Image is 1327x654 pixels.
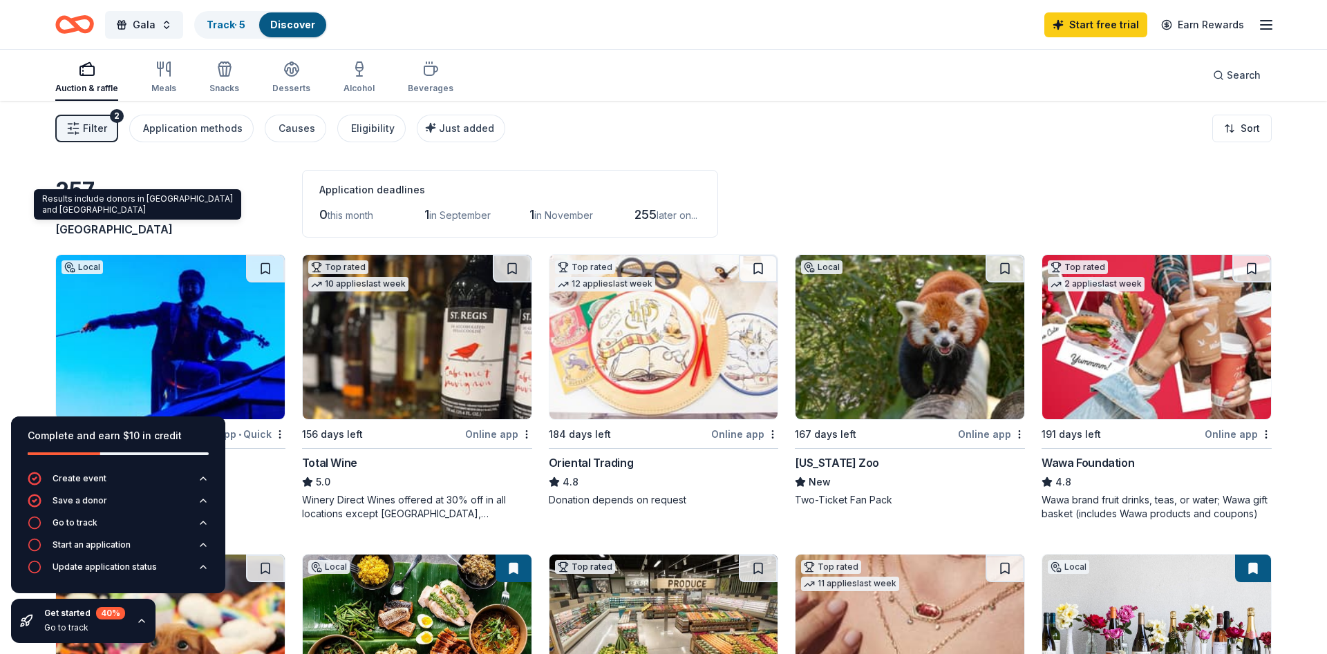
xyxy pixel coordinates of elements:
div: Wawa brand fruit drinks, teas, or water; Wawa gift basket (includes Wawa products and coupons) [1042,493,1272,521]
div: Meals [151,83,176,94]
div: Total Wine [302,454,357,471]
span: Search [1227,67,1261,84]
div: Top rated [801,560,861,574]
a: Image for Oriental TradingTop rated12 applieslast week184 days leftOnline appOriental Trading4.8D... [549,254,779,507]
img: Image for Oriental Trading [549,255,778,419]
img: Image for Virginia Stage Company [56,255,285,419]
div: 184 days left [549,426,611,443]
span: 255 [634,207,657,222]
div: Start an application [53,539,131,550]
span: Just added [439,122,494,134]
button: Gala [105,11,183,39]
div: 12 applies last week [555,277,655,291]
a: Track· 5 [207,19,245,30]
div: Update application status [53,561,157,573]
img: Image for Virginia Zoo [796,255,1024,419]
div: Get started [44,607,125,619]
button: Update application status [28,560,209,582]
button: Just added [417,115,505,142]
button: Filter2 [55,115,118,142]
span: 1 [529,207,534,222]
a: Image for Wawa FoundationTop rated2 applieslast week191 days leftOnline appWawa Foundation4.8Wawa... [1042,254,1272,521]
div: Online app [958,425,1025,443]
button: Save a donor [28,494,209,516]
span: 4.8 [563,474,578,490]
div: Complete and earn $10 in credit [28,427,209,444]
div: 2 applies last week [1048,277,1145,291]
button: Causes [265,115,326,142]
button: Desserts [272,55,310,101]
div: Local [801,260,843,274]
a: Discover [270,19,315,30]
div: Application deadlines [319,182,701,198]
span: Filter [83,120,107,137]
div: Desserts [272,83,310,94]
a: Earn Rewards [1153,12,1252,37]
div: Eligibility [351,120,395,137]
button: Alcohol [343,55,375,101]
div: 11 applies last week [801,577,899,591]
button: Application methods [129,115,254,142]
div: 40 % [96,607,125,619]
span: Sort [1241,120,1260,137]
button: Create event [28,472,209,494]
span: • [238,429,241,440]
div: Results include donors in [GEOGRAPHIC_DATA] and [GEOGRAPHIC_DATA] [34,189,241,220]
img: Image for Wawa Foundation [1042,255,1271,419]
span: 0 [319,207,328,222]
div: Online app [1205,425,1272,443]
div: 156 days left [302,426,363,443]
div: 191 days left [1042,426,1101,443]
div: Oriental Trading [549,454,634,471]
div: Top rated [308,260,368,274]
button: Sort [1212,115,1272,142]
div: Causes [279,120,315,137]
div: Local [62,260,103,274]
img: Image for Total Wine [303,255,531,419]
div: Wawa Foundation [1042,454,1134,471]
a: Start free trial [1044,12,1147,37]
div: Local [1048,560,1089,574]
span: 4.8 [1055,474,1071,490]
span: in November [534,209,593,221]
div: Beverages [408,83,453,94]
div: Online app [465,425,532,443]
a: Image for Virginia ZooLocal167 days leftOnline app[US_STATE] ZooNewTwo-Ticket Fan Pack [795,254,1025,507]
div: 257 [55,177,285,204]
div: Top rated [555,260,615,274]
span: Gala [133,17,156,33]
div: 10 applies last week [308,277,408,291]
div: Go to track [53,517,97,528]
div: Save a donor [53,495,107,506]
div: Go to track [44,622,125,633]
button: Go to track [28,516,209,538]
span: 5.0 [316,474,330,490]
a: Image for Total WineTop rated10 applieslast week156 days leftOnline appTotal Wine5.0Winery Direct... [302,254,532,521]
div: Winery Direct Wines offered at 30% off in all locations except [GEOGRAPHIC_DATA], [GEOGRAPHIC_DAT... [302,493,532,521]
div: Auction & raffle [55,83,118,94]
span: in September [429,209,491,221]
span: this month [328,209,373,221]
button: Auction & raffle [55,55,118,101]
button: Eligibility [337,115,406,142]
div: Top rated [555,560,615,574]
button: Start an application [28,538,209,560]
span: later on... [657,209,697,221]
span: 1 [424,207,429,222]
div: Alcohol [343,83,375,94]
a: Home [55,8,94,41]
div: Snacks [209,83,239,94]
div: [US_STATE] Zoo [795,454,878,471]
div: Local [308,560,350,574]
button: Search [1202,61,1272,89]
div: Application methods [143,120,243,137]
button: Meals [151,55,176,101]
button: Track· 5Discover [194,11,328,39]
a: Image for Virginia Stage CompanyLocal184 days leftOnline app•Quick[US_STATE] Stage CompanyNew2 ti... [55,254,285,507]
button: Snacks [209,55,239,101]
div: Two-Ticket Fan Pack [795,493,1025,507]
div: Create event [53,473,106,484]
div: Top rated [1048,260,1108,274]
div: 167 days left [795,426,856,443]
div: Online app [711,425,778,443]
